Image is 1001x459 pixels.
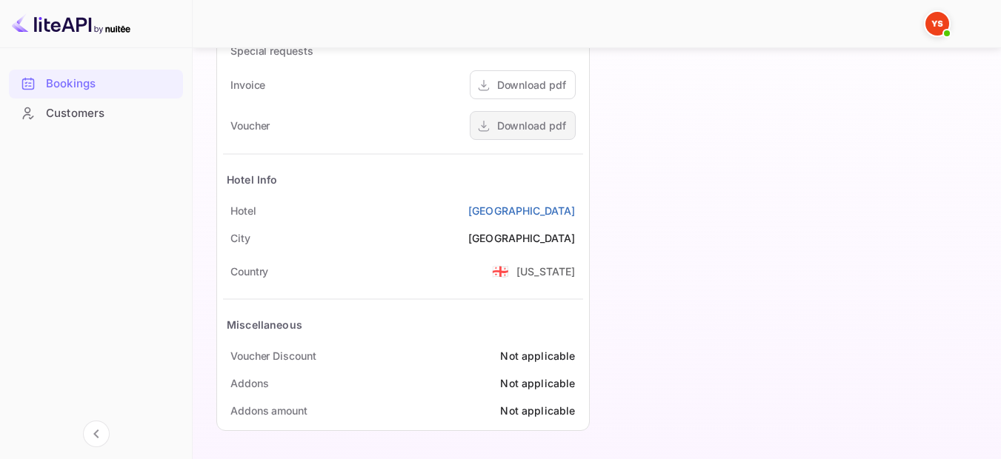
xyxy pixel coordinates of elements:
[227,172,278,187] div: Hotel Info
[230,43,313,58] div: Special requests
[83,421,110,447] button: Collapse navigation
[9,99,183,127] a: Customers
[468,203,576,218] a: [GEOGRAPHIC_DATA]
[500,348,575,363] div: Not applicable
[12,12,130,36] img: LiteAPI logo
[9,99,183,128] div: Customers
[497,118,566,133] div: Download pdf
[516,264,576,279] div: [US_STATE]
[230,118,270,133] div: Voucher
[230,77,265,93] div: Invoice
[500,403,575,418] div: Not applicable
[230,348,316,363] div: Voucher Discount
[9,70,183,98] div: Bookings
[500,375,575,391] div: Not applicable
[497,77,566,93] div: Download pdf
[227,317,302,332] div: Miscellaneous
[230,264,268,279] div: Country
[230,375,268,391] div: Addons
[468,230,576,246] div: [GEOGRAPHIC_DATA]
[492,258,509,284] span: United States
[9,70,183,97] a: Bookings
[230,203,256,218] div: Hotel
[46,105,176,122] div: Customers
[46,76,176,93] div: Bookings
[230,230,250,246] div: City
[925,12,949,36] img: Yandex Support
[230,403,307,418] div: Addons amount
